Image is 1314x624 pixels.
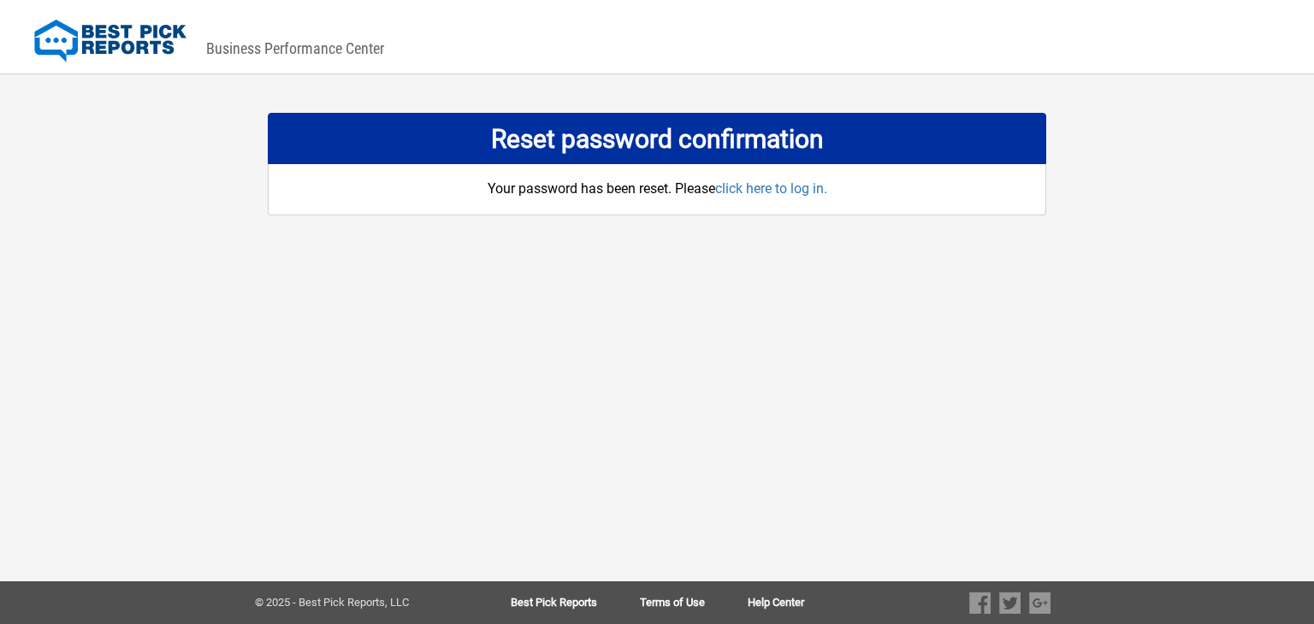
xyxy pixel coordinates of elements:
div: © 2025 - Best Pick Reports, LLC [255,597,456,609]
img: Best Pick Reports Logo [34,20,186,62]
div: Your password has been reset. Please [371,180,943,215]
a: Help Center [748,597,804,609]
div: Reset password confirmation [268,113,1046,164]
a: click here to log in. [715,180,827,197]
a: Terms of Use [640,597,748,609]
a: Best Pick Reports [511,597,640,609]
